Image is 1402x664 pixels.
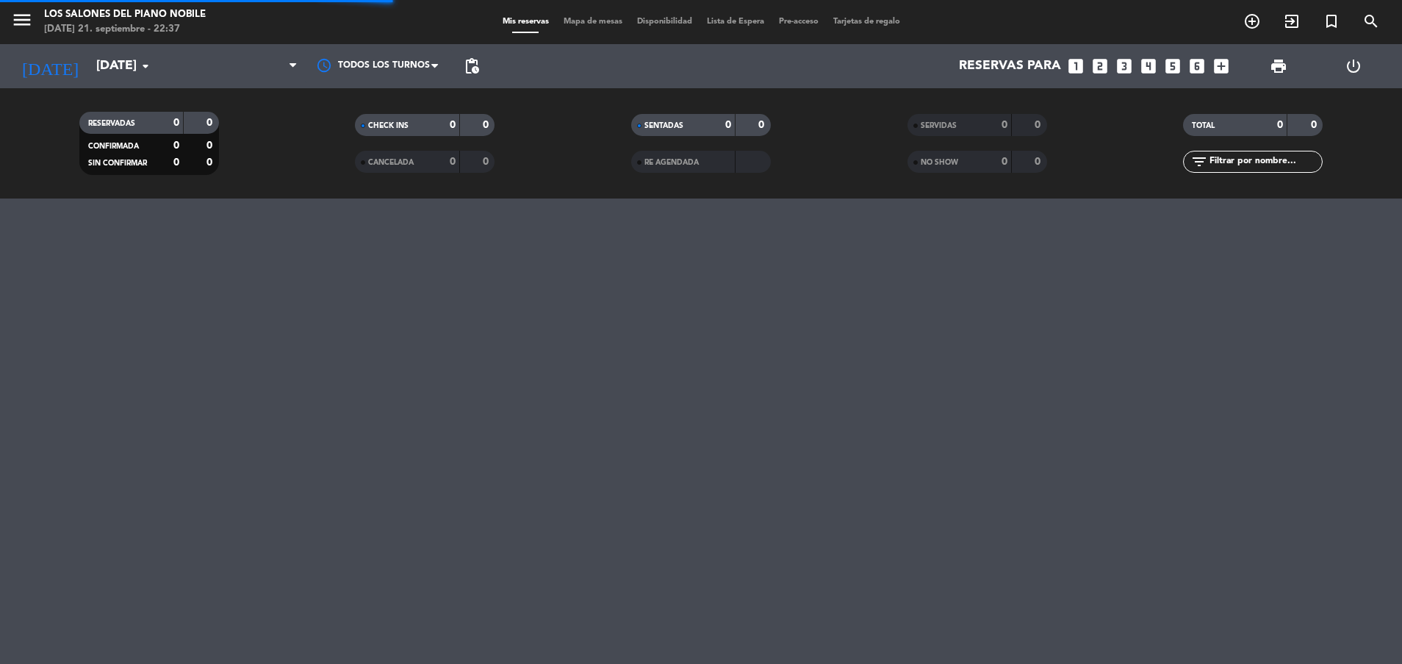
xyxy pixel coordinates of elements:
[206,118,215,128] strong: 0
[88,120,135,127] span: RESERVADAS
[700,18,772,26] span: Lista de Espera
[44,22,206,37] div: [DATE] 21. septiembre - 22:37
[1243,13,1261,30] i: add_circle_outline
[1323,13,1340,30] i: turned_in_not
[1035,120,1043,130] strong: 0
[11,50,89,82] i: [DATE]
[463,57,481,75] span: pending_actions
[921,122,957,129] span: SERVIDAS
[1277,120,1283,130] strong: 0
[1362,13,1380,30] i: search
[1311,120,1320,130] strong: 0
[1212,57,1231,76] i: add_box
[826,18,907,26] span: Tarjetas de regalo
[1316,44,1391,88] div: LOG OUT
[495,18,556,26] span: Mis reservas
[1283,13,1301,30] i: exit_to_app
[483,120,492,130] strong: 0
[772,18,826,26] span: Pre-acceso
[44,7,206,22] div: Los Salones del Piano Nobile
[1139,57,1158,76] i: looks_4
[11,9,33,36] button: menu
[1002,157,1007,167] strong: 0
[1002,120,1007,130] strong: 0
[959,59,1061,74] span: Reservas para
[758,120,767,130] strong: 0
[173,118,179,128] strong: 0
[450,120,456,130] strong: 0
[556,18,630,26] span: Mapa de mesas
[1115,57,1134,76] i: looks_3
[368,159,414,166] span: CANCELADA
[173,140,179,151] strong: 0
[206,140,215,151] strong: 0
[1035,157,1043,167] strong: 0
[725,120,731,130] strong: 0
[88,143,139,150] span: CONFIRMADA
[11,9,33,31] i: menu
[1208,154,1322,170] input: Filtrar por nombre...
[630,18,700,26] span: Disponibilidad
[1163,57,1182,76] i: looks_5
[483,157,492,167] strong: 0
[88,160,147,167] span: SIN CONFIRMAR
[1192,122,1215,129] span: TOTAL
[137,57,154,75] i: arrow_drop_down
[644,159,699,166] span: RE AGENDADA
[644,122,683,129] span: SENTADAS
[450,157,456,167] strong: 0
[1270,57,1287,75] span: print
[921,159,958,166] span: NO SHOW
[173,157,179,168] strong: 0
[368,122,409,129] span: CHECK INS
[1066,57,1085,76] i: looks_one
[1090,57,1110,76] i: looks_two
[1187,57,1207,76] i: looks_6
[206,157,215,168] strong: 0
[1190,153,1208,171] i: filter_list
[1345,57,1362,75] i: power_settings_new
